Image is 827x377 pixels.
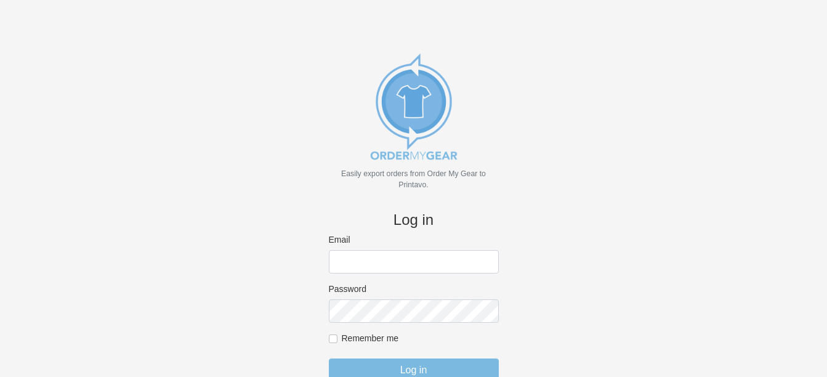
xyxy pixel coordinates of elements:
h4: Log in [329,211,499,229]
label: Remember me [342,333,499,344]
img: new_omg_export_logo-652582c309f788888370c3373ec495a74b7b3fc93c8838f76510ecd25890bcc4.png [352,45,475,168]
label: Email [329,234,499,245]
p: Easily export orders from Order My Gear to Printavo. [329,168,499,190]
label: Password [329,283,499,294]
